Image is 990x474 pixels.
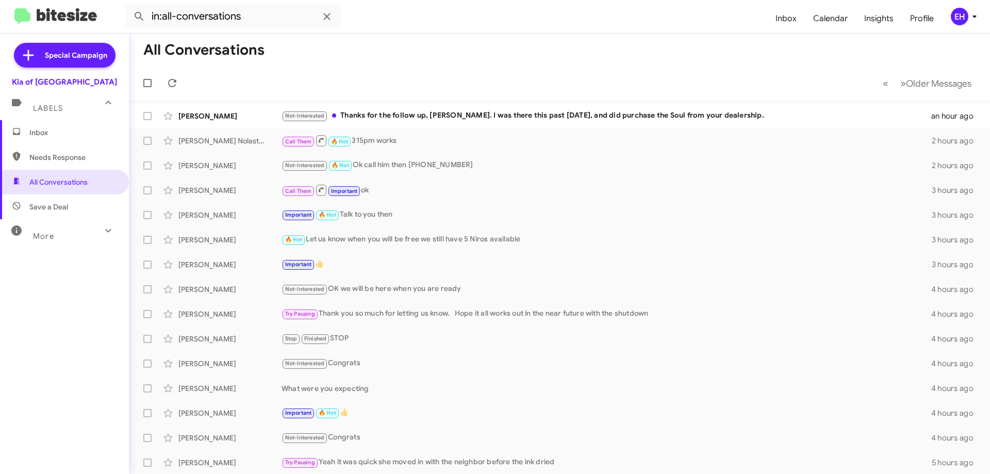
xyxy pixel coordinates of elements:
[178,408,282,418] div: [PERSON_NAME]
[931,334,982,344] div: 4 hours ago
[951,8,968,25] div: EH
[931,433,982,443] div: 4 hours ago
[285,236,303,243] span: 🔥 Hot
[331,188,358,194] span: Important
[285,211,312,218] span: Important
[285,286,325,292] span: Not-Interested
[319,410,336,416] span: 🔥 Hot
[282,110,931,122] div: Thanks for the follow up, [PERSON_NAME]. I was there this past [DATE], and did purchase the Soul ...
[178,235,282,245] div: [PERSON_NAME]
[33,232,54,241] span: More
[125,4,341,29] input: Search
[931,383,982,394] div: 4 hours ago
[285,410,312,416] span: Important
[931,358,982,369] div: 4 hours ago
[304,335,327,342] span: Finished
[178,309,282,319] div: [PERSON_NAME]
[932,160,982,171] div: 2 hours ago
[178,136,282,146] div: [PERSON_NAME] Nolastname123241569
[282,159,932,171] div: Ok call him then [PHONE_NUMBER]
[931,111,982,121] div: an hour ago
[877,73,978,94] nav: Page navigation example
[178,457,282,468] div: [PERSON_NAME]
[285,459,315,466] span: Try Pausing
[282,184,932,197] div: ok
[282,209,932,221] div: Talk to you then
[805,4,856,34] a: Calendar
[932,457,982,468] div: 5 hours ago
[331,138,349,145] span: 🔥 Hot
[29,177,88,187] span: All Conversations
[178,111,282,121] div: [PERSON_NAME]
[932,185,982,195] div: 3 hours ago
[932,210,982,220] div: 3 hours ago
[285,360,325,367] span: Not-Interested
[332,162,349,169] span: 🔥 Hot
[932,136,982,146] div: 2 hours ago
[178,383,282,394] div: [PERSON_NAME]
[285,188,312,194] span: Call Them
[178,259,282,270] div: [PERSON_NAME]
[856,4,902,34] a: Insights
[143,42,265,58] h1: All Conversations
[178,433,282,443] div: [PERSON_NAME]
[282,407,931,419] div: 👍
[29,127,117,138] span: Inbox
[906,78,971,89] span: Older Messages
[178,334,282,344] div: [PERSON_NAME]
[285,112,325,119] span: Not-Interested
[29,202,68,212] span: Save a Deal
[285,162,325,169] span: Not-Interested
[33,104,63,113] span: Labels
[931,309,982,319] div: 4 hours ago
[282,134,932,147] div: 315pm works
[285,434,325,441] span: Not-Interested
[285,335,298,342] span: Stop
[282,258,932,270] div: 👍
[931,284,982,295] div: 4 hours ago
[282,308,931,320] div: Thank you so much for letting us know. Hope it all works out in the near future with the shutdown
[282,357,931,369] div: Congrats
[282,456,932,468] div: Yeah it was quick she moved in with the neighbor before the ink dried
[282,283,931,295] div: OK we will be here when you are ready
[282,234,932,246] div: Let us know when you will be free we still have 5 Niros available
[285,138,312,145] span: Call Them
[29,152,117,162] span: Needs Response
[932,235,982,245] div: 3 hours ago
[900,77,906,90] span: »
[282,333,931,345] div: STOP
[282,383,931,394] div: What were you expecting
[178,160,282,171] div: [PERSON_NAME]
[285,261,312,268] span: Important
[12,77,117,87] div: Kia of [GEOGRAPHIC_DATA]
[14,43,115,68] a: Special Campaign
[178,358,282,369] div: [PERSON_NAME]
[883,77,888,90] span: «
[285,310,315,317] span: Try Pausing
[178,210,282,220] div: [PERSON_NAME]
[282,432,931,444] div: Congrats
[767,4,805,34] a: Inbox
[178,284,282,295] div: [PERSON_NAME]
[894,73,978,94] button: Next
[178,185,282,195] div: [PERSON_NAME]
[902,4,942,34] a: Profile
[319,211,336,218] span: 🔥 Hot
[45,50,107,60] span: Special Campaign
[931,408,982,418] div: 4 hours ago
[932,259,982,270] div: 3 hours ago
[877,73,895,94] button: Previous
[942,8,979,25] button: EH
